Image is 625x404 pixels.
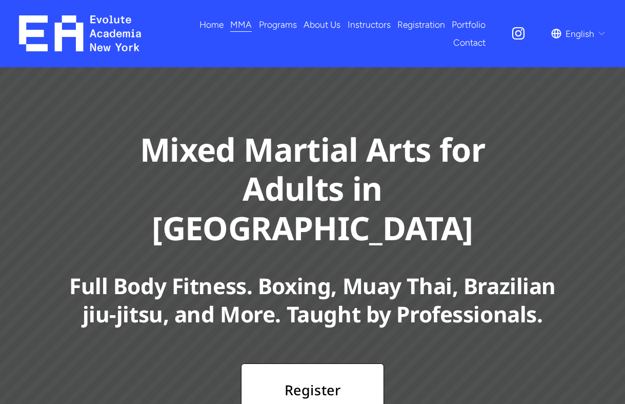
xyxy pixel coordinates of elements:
[140,127,493,249] strong: Mixed Martial Arts for Adults in [GEOGRAPHIC_DATA]
[511,26,526,41] a: Instagram
[566,26,594,42] span: English
[19,15,142,51] img: EA
[199,16,224,34] a: Home
[453,33,486,51] a: Contact
[230,16,252,32] span: MMA
[397,16,445,34] a: Registration
[69,271,561,329] strong: Full Body Fitness. Boxing, Muay Thai, Brazilian jiu-jitsu, and More. Taught by Professionals.
[230,16,252,34] a: folder dropdown
[452,16,486,34] a: Portfolio
[348,16,391,34] a: Instructors
[259,16,297,34] a: folder dropdown
[259,16,297,32] span: Programs
[304,16,340,34] a: About Us
[551,25,607,43] div: language picker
